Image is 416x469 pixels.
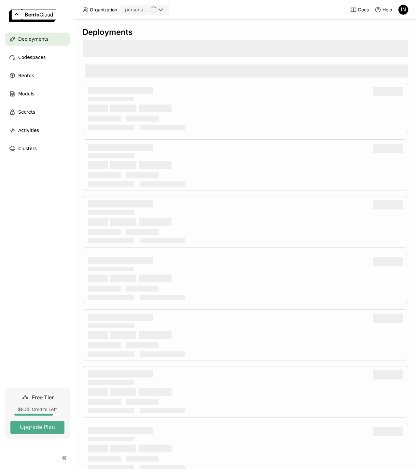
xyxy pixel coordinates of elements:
[18,72,34,79] span: Bentos
[398,5,409,15] div: Indra Nugraha
[18,108,35,116] span: Secrets
[10,406,64,412] div: $8.35 Credits Left
[18,145,37,152] span: Clusters
[9,9,56,22] img: logo
[5,69,70,82] a: Bentos
[5,87,70,100] a: Models
[5,142,70,155] a: Clusters
[398,5,408,15] div: IN
[5,33,70,46] a: Deployments
[5,124,70,137] a: Activities
[125,7,149,13] div: personal-exploration
[382,7,392,13] span: Help
[90,7,117,13] span: Organization
[375,7,392,13] div: Help
[18,53,46,61] span: Codespaces
[350,7,369,13] a: Docs
[5,388,70,439] a: Free Tier$8.35 Credits LeftUpgrade Plan
[18,126,39,134] span: Activities
[358,7,369,13] span: Docs
[5,51,70,64] a: Codespaces
[32,394,54,401] span: Free Tier
[5,106,70,119] a: Secrets
[83,27,408,37] div: Deployments
[18,35,49,43] span: Deployments
[10,421,64,434] button: Upgrade Plan
[18,90,34,98] span: Models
